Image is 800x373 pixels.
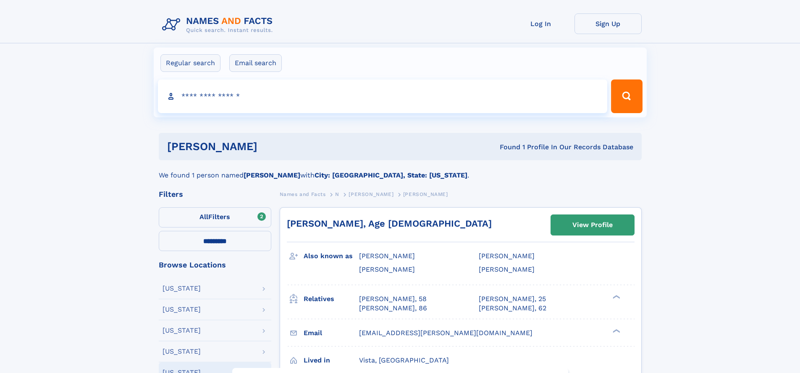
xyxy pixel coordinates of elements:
[287,218,492,229] a: [PERSON_NAME], Age [DEMOGRAPHIC_DATA]
[359,329,532,337] span: [EMAIL_ADDRESS][PERSON_NAME][DOMAIN_NAME]
[159,190,271,198] div: Filters
[359,294,427,304] a: [PERSON_NAME], 58
[229,54,282,72] label: Email search
[403,191,448,197] span: [PERSON_NAME]
[611,328,621,333] div: ❯
[479,294,546,304] a: [PERSON_NAME], 25
[359,304,427,313] a: [PERSON_NAME], 86
[160,54,220,72] label: Regular search
[479,252,535,260] span: [PERSON_NAME]
[159,207,271,228] label: Filters
[479,304,546,313] a: [PERSON_NAME], 62
[244,171,300,179] b: [PERSON_NAME]
[359,265,415,273] span: [PERSON_NAME]
[163,306,201,313] div: [US_STATE]
[163,327,201,334] div: [US_STATE]
[551,215,634,235] a: View Profile
[315,171,467,179] b: City: [GEOGRAPHIC_DATA], State: [US_STATE]
[159,160,642,180] div: We found 1 person named with .
[349,189,393,199] a: [PERSON_NAME]
[507,13,574,34] a: Log In
[199,213,208,221] span: All
[378,143,633,152] div: Found 1 Profile In Our Records Database
[304,292,359,306] h3: Relatives
[159,13,280,36] img: Logo Names and Facts
[572,215,613,235] div: View Profile
[479,265,535,273] span: [PERSON_NAME]
[304,353,359,368] h3: Lived in
[163,285,201,292] div: [US_STATE]
[304,249,359,263] h3: Also known as
[611,294,621,299] div: ❯
[574,13,642,34] a: Sign Up
[611,79,642,113] button: Search Button
[280,189,326,199] a: Names and Facts
[158,79,608,113] input: search input
[163,348,201,355] div: [US_STATE]
[335,191,339,197] span: N
[304,326,359,340] h3: Email
[359,356,449,364] span: Vista, [GEOGRAPHIC_DATA]
[335,189,339,199] a: N
[349,191,393,197] span: [PERSON_NAME]
[359,252,415,260] span: [PERSON_NAME]
[167,141,379,152] h1: [PERSON_NAME]
[159,261,271,269] div: Browse Locations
